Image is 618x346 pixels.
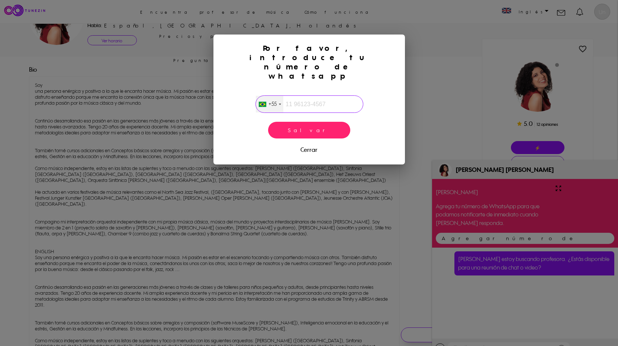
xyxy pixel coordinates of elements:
input: 11 96123-4567 [255,95,363,113]
a: Cerrar [294,143,324,156]
div: Brazil (Brasil): +55 [256,96,283,112]
a: Salvar [268,122,350,138]
div: +55 [268,100,277,108]
div: Por favor, introduce tu número de whatsapp [222,43,396,81]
